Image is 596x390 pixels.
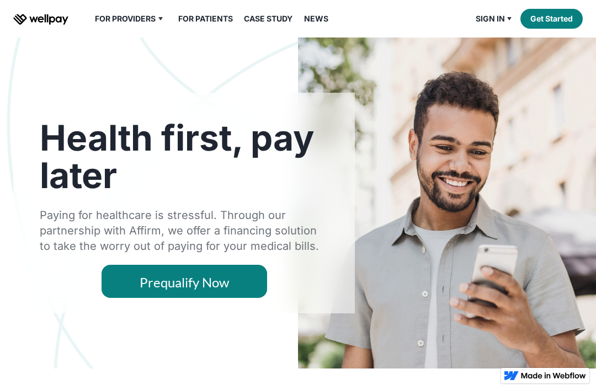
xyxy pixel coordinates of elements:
div: For Providers [88,12,172,25]
a: News [297,12,335,25]
div: Paying for healthcare is stressful. Through our partnership with Affirm, we offer a financing sol... [40,207,328,254]
div: Sign in [469,12,521,25]
a: home [13,12,68,25]
a: Prequalify Now [102,265,267,298]
a: Case Study [237,12,299,25]
a: Get Started [520,9,583,29]
div: Sign in [476,12,505,25]
h1: Health first, pay later [40,119,328,194]
img: Made in Webflow [521,372,586,379]
div: For Providers [95,12,156,25]
a: For Patients [172,12,240,25]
